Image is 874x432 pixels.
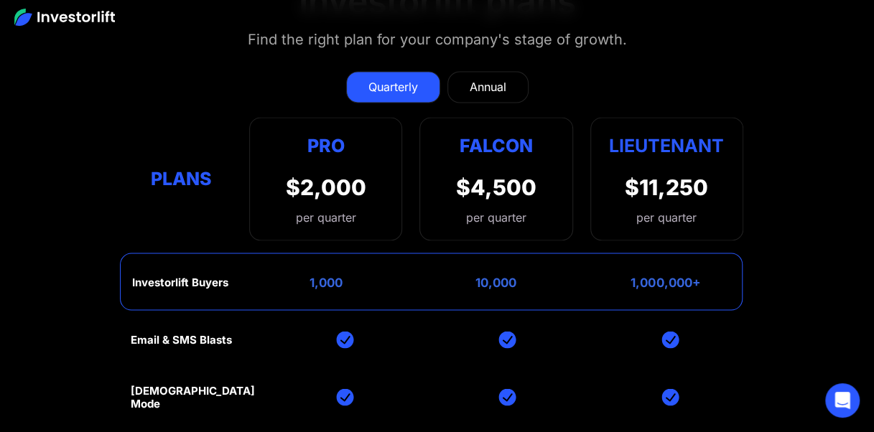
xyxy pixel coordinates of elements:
div: $11,250 [625,174,708,200]
div: $4,500 [456,174,536,200]
div: 1,000,000+ [631,275,700,289]
div: Email & SMS Blasts [131,333,232,346]
div: Find the right plan for your company's stage of growth. [248,28,627,51]
div: Investorlift Buyers [132,276,228,288]
div: per quarter [286,208,366,225]
div: Open Intercom Messenger [825,383,860,418]
div: 1,000 [310,275,343,289]
div: Quarterly [368,78,418,95]
div: per quarter [636,208,697,225]
div: Annual [470,78,506,95]
div: $2,000 [286,174,366,200]
div: Plans [131,164,232,192]
strong: Lieutenant [609,135,724,156]
div: 10,000 [475,275,516,289]
div: Falcon [460,132,533,160]
div: Pro [286,132,366,160]
div: per quarter [466,208,526,225]
div: [DEMOGRAPHIC_DATA] Mode [131,384,255,410]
